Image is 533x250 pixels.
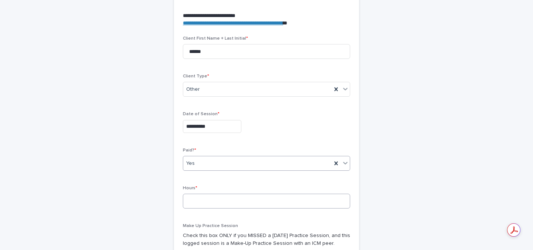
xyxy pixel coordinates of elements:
[183,186,197,190] span: Hours
[183,36,248,41] span: Client First Name + Last Initial
[183,74,209,79] span: Client Type
[183,224,238,228] span: Make Up Practice Session
[186,86,200,93] span: Other
[183,232,350,247] p: Check this box ONLY if you MISSED a [DATE] Practice Session, and this logged session is a Make-Up...
[186,160,195,167] span: Yes
[183,112,219,116] span: Date of Session
[183,148,196,153] span: Paid?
